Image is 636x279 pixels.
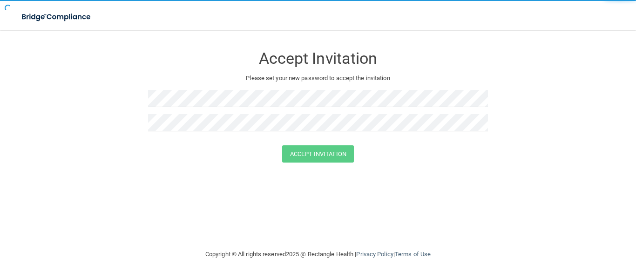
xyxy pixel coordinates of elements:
[282,145,354,163] button: Accept Invitation
[14,7,100,27] img: bridge_compliance_login_screen.278c3ca4.svg
[148,50,488,67] h3: Accept Invitation
[356,251,393,258] a: Privacy Policy
[148,239,488,269] div: Copyright © All rights reserved 2025 @ Rectangle Health | |
[155,73,481,84] p: Please set your new password to accept the invitation
[395,251,431,258] a: Terms of Use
